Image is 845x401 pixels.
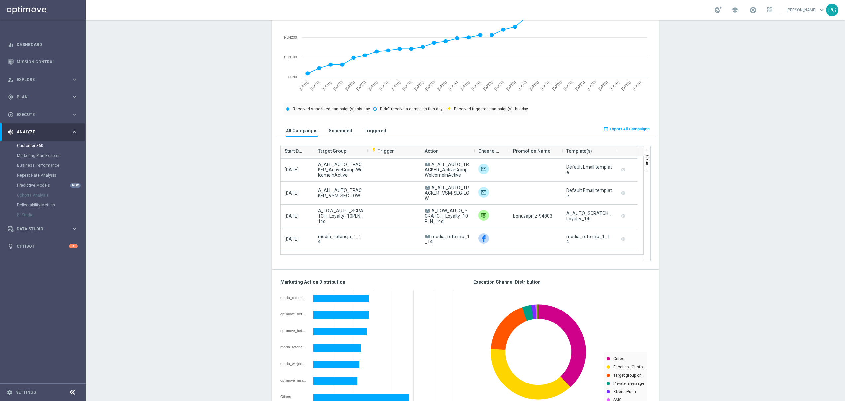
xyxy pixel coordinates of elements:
[402,80,413,91] text: [DATE]
[321,80,332,91] text: [DATE]
[285,167,299,172] span: [DATE]
[7,59,78,65] button: Mission Control
[586,80,597,91] text: [DATE]
[285,190,299,196] span: [DATE]
[280,296,308,300] div: media_retencja_1_14
[566,211,612,221] div: A_AUTO_SCRATCH_Loyalty_14d
[17,143,69,148] a: Customer 360
[71,111,78,118] i: keyboard_arrow_right
[333,80,344,91] text: [DATE]
[17,190,85,200] div: Cohorts Analysis
[362,125,388,137] button: Triggered
[7,112,78,117] div: play_circle_outline Execute keyboard_arrow_right
[613,389,636,394] text: XtremePush
[597,80,608,91] text: [DATE]
[513,144,550,158] span: Promotion Name
[371,148,394,154] span: Trigger
[613,381,644,386] text: Private message
[17,173,69,178] a: Repeat Rate Analysis
[425,234,470,244] span: media_retencja_1_14
[528,80,539,91] text: [DATE]
[603,126,609,131] i: open_in_browser
[17,237,69,255] a: Optibot
[478,187,489,198] img: Target group only
[566,164,612,175] div: Default Email template
[285,144,305,158] span: Start Date
[8,36,78,53] div: Dashboard
[71,129,78,135] i: keyboard_arrow_right
[566,234,612,244] div: media_retencja_1_14
[8,129,71,135] div: Analyze
[7,42,78,47] div: equalizer Dashboard
[318,144,346,158] span: Target Group
[436,80,447,91] text: [DATE]
[327,125,354,137] button: Scheduled
[280,312,308,316] div: optimove_bet_14D_and_reg_30D
[17,141,85,151] div: Customer 360
[731,6,739,14] span: school
[645,155,650,171] span: Columns
[425,186,430,190] span: A
[8,237,78,255] div: Optibot
[454,107,528,111] text: Received triggered campaign(s) this day
[17,78,71,82] span: Explore
[574,80,585,91] text: [DATE]
[8,112,14,118] i: play_circle_outline
[7,94,78,100] div: gps_fixed Plan keyboard_arrow_right
[286,128,318,134] h3: All Campaigns
[318,162,363,178] span: A_ALL_AUTO_TRACKER_ActiveGroup-WelcomeInActive
[425,162,469,178] span: A_ALL_AUTO_TRACKER_ActiveGroup-WelcomeInActive
[17,170,85,180] div: Repeat Rate Analysis
[8,226,71,232] div: Data Studio
[380,107,443,111] text: Didn't receive a campaign this day
[8,94,71,100] div: Plan
[425,235,430,238] span: A
[8,53,78,71] div: Mission Control
[17,183,69,188] a: Predictive Models
[367,80,378,91] text: [DATE]
[8,243,14,249] i: lightbulb
[7,244,78,249] button: lightbulb Optibot 6
[494,80,505,91] text: [DATE]
[513,213,552,219] span: bonusapi_z-94803
[371,147,377,153] i: flash_on
[379,80,390,91] text: [DATE]
[478,164,489,174] img: Target group only
[459,80,470,91] text: [DATE]
[7,129,78,135] button: track_changes Analyze keyboard_arrow_right
[280,279,457,285] h3: Marketing Action Distribution
[566,188,612,198] div: Default Email template
[17,200,85,210] div: Deliverability Metrics
[344,80,355,91] text: [DATE]
[329,128,352,134] h3: Scheduled
[17,202,69,208] a: Deliverability Metrics
[17,113,71,117] span: Execute
[7,77,78,82] button: person_search Explore keyboard_arrow_right
[285,237,299,242] span: [DATE]
[17,153,69,158] a: Marketing Plan Explorer
[425,163,430,166] span: A
[425,144,439,158] span: Action
[293,107,370,111] text: Received scheduled campaign(s) this day
[613,365,646,369] text: Facebook Custo…
[8,77,71,83] div: Explore
[610,127,650,131] span: Export All Campaigns
[478,233,489,244] img: Facebook Custom Audience
[318,188,363,198] span: A_ALL_AUTO_TRACKER_VSM-SEG-LOW
[17,210,85,220] div: BI Studio
[17,227,71,231] span: Data Studio
[478,210,489,221] div: Private message
[478,144,500,158] span: Channel(s)
[517,80,528,91] text: [DATE]
[8,94,14,100] i: gps_fixed
[17,36,78,53] a: Dashboard
[284,125,319,137] button: All Campaigns
[818,6,825,14] span: keyboard_arrow_down
[8,112,71,118] div: Execute
[318,234,363,244] span: media_retencja_1_14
